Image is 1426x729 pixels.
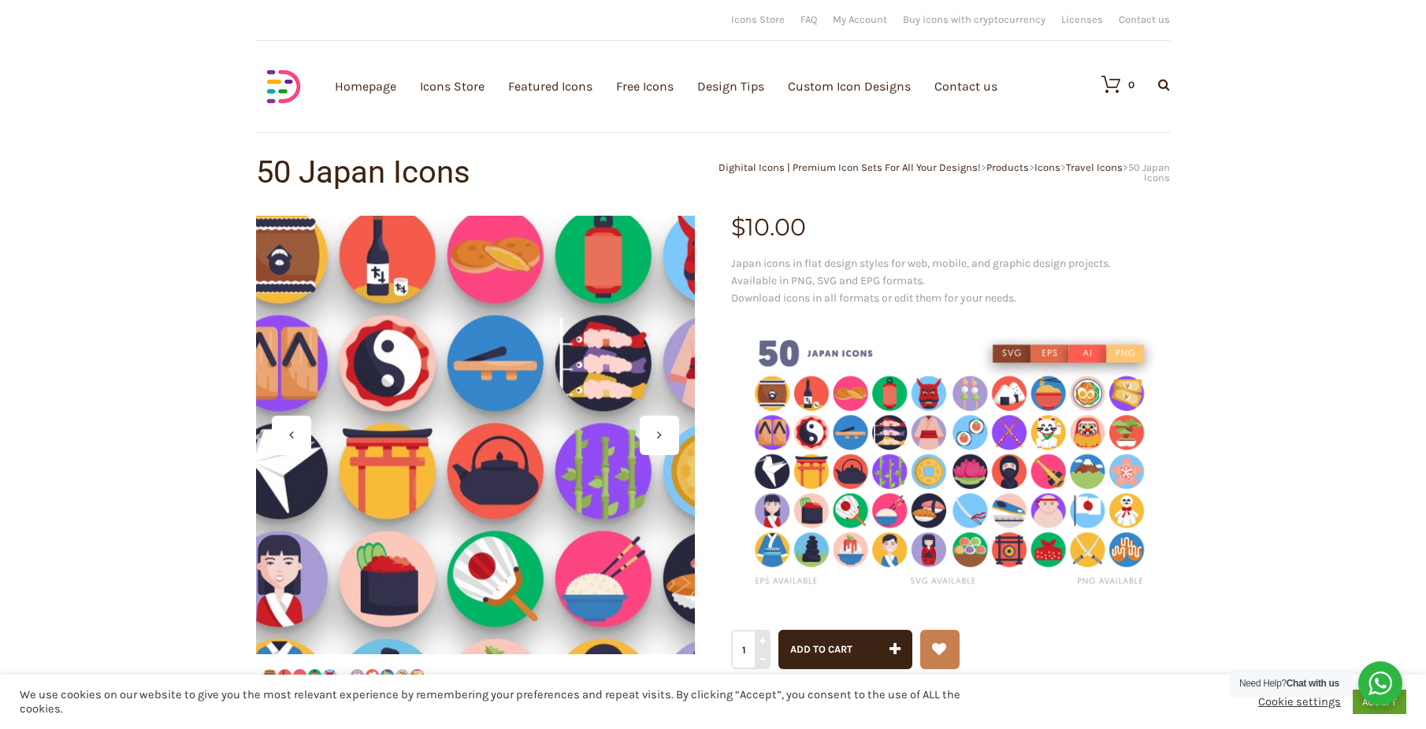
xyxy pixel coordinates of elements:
a: Dighital Icons | Premium Icon Sets For All Your Designs! [719,161,981,173]
a: Icons [1034,161,1060,173]
p: Japan icons in flat design styles for web, mobile, and graphic design projects. Available in PNG,... [731,255,1170,307]
a: ACCEPT [1353,690,1406,714]
span: Add to cart [790,643,852,655]
a: 0 [1086,75,1134,94]
a: Contact us [1119,14,1170,24]
div: We use cookies on our website to give you the most relevant experience by remembering your prefer... [20,688,990,716]
span: $ [731,213,745,242]
strong: Chat with us [1287,678,1339,689]
span: 50 Japan Icons [1128,161,1170,183]
a: Licenses [1061,14,1103,24]
a: FAQ [800,14,817,24]
bdi: 10.00 [731,213,806,242]
div: > > > > [713,162,1170,183]
a: Icons Store [731,14,785,24]
a: Products [986,161,1029,173]
h1: 50 Japan Icons [256,157,713,188]
a: Buy icons with cryptocurrency [903,14,1045,24]
div: 0 [1128,80,1134,90]
button: Add to cart [778,630,912,669]
a: Cookie settings [1258,695,1341,709]
a: My Account [833,14,887,24]
span: Need Help? [1239,678,1339,689]
a: Travel Icons [1066,161,1123,173]
input: Qty [731,630,768,669]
